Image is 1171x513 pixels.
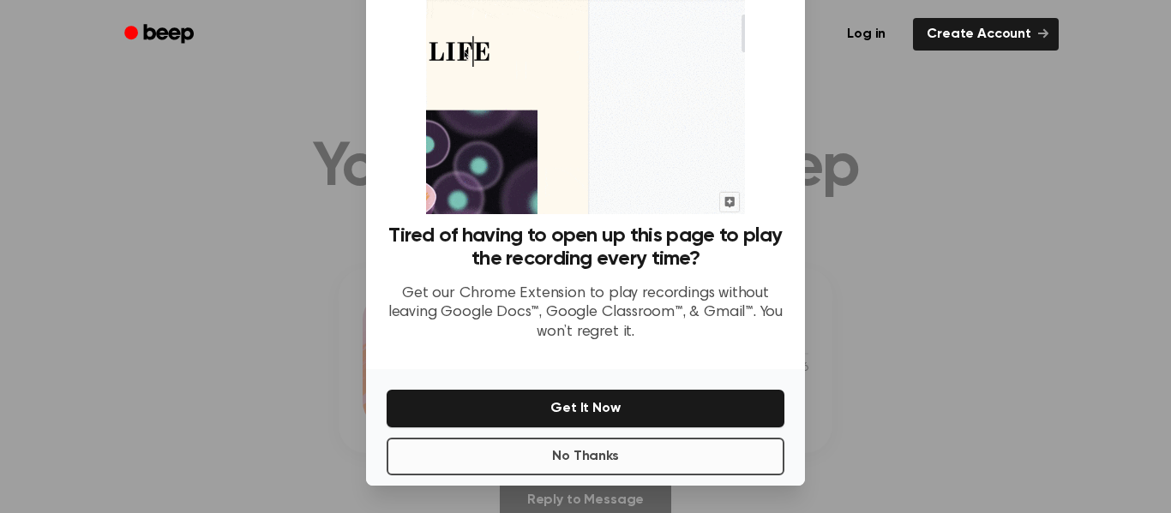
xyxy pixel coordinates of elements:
[387,284,784,343] p: Get our Chrome Extension to play recordings without leaving Google Docs™, Google Classroom™, & Gm...
[913,18,1059,51] a: Create Account
[830,15,903,54] a: Log in
[387,224,784,271] h3: Tired of having to open up this page to play the recording every time?
[387,438,784,475] button: No Thanks
[112,18,209,51] a: Beep
[387,390,784,427] button: Get It Now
